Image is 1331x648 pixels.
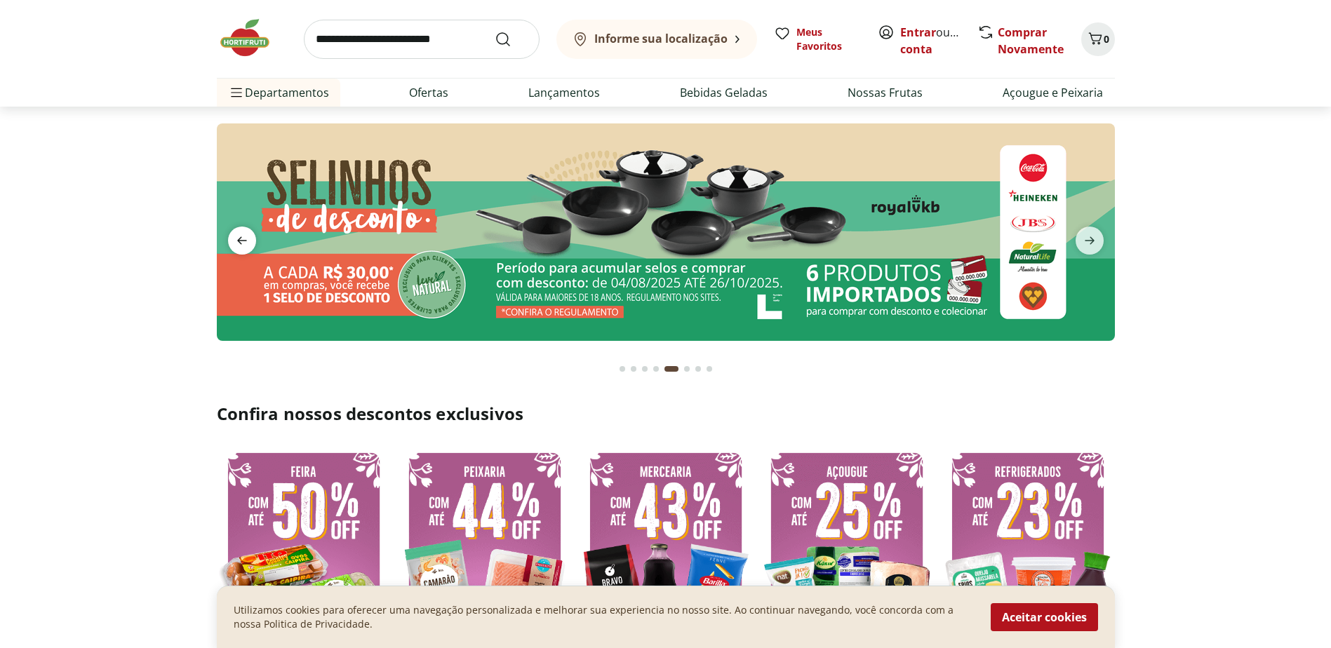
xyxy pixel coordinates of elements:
[228,76,329,109] span: Departamentos
[217,17,287,59] img: Hortifruti
[228,76,245,109] button: Menu
[594,31,728,46] b: Informe sua localização
[998,25,1064,57] a: Comprar Novamente
[304,20,540,59] input: search
[217,227,267,255] button: previous
[900,24,963,58] span: ou
[900,25,977,57] a: Criar conta
[495,31,528,48] button: Submit Search
[1104,32,1109,46] span: 0
[1064,227,1115,255] button: next
[409,84,448,101] a: Ofertas
[528,84,600,101] a: Lançamentos
[217,123,1115,341] img: selinhos
[1003,84,1103,101] a: Açougue e Peixaria
[650,352,662,386] button: Go to page 4 from fs-carousel
[848,84,923,101] a: Nossas Frutas
[796,25,861,53] span: Meus Favoritos
[991,603,1098,631] button: Aceitar cookies
[217,403,1115,425] h2: Confira nossos descontos exclusivos
[900,25,936,40] a: Entrar
[704,352,715,386] button: Go to page 8 from fs-carousel
[1081,22,1115,56] button: Carrinho
[662,352,681,386] button: Current page from fs-carousel
[556,20,757,59] button: Informe sua localização
[681,352,693,386] button: Go to page 6 from fs-carousel
[628,352,639,386] button: Go to page 2 from fs-carousel
[693,352,704,386] button: Go to page 7 from fs-carousel
[234,603,974,631] p: Utilizamos cookies para oferecer uma navegação personalizada e melhorar sua experiencia no nosso ...
[617,352,628,386] button: Go to page 1 from fs-carousel
[639,352,650,386] button: Go to page 3 from fs-carousel
[680,84,768,101] a: Bebidas Geladas
[774,25,861,53] a: Meus Favoritos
